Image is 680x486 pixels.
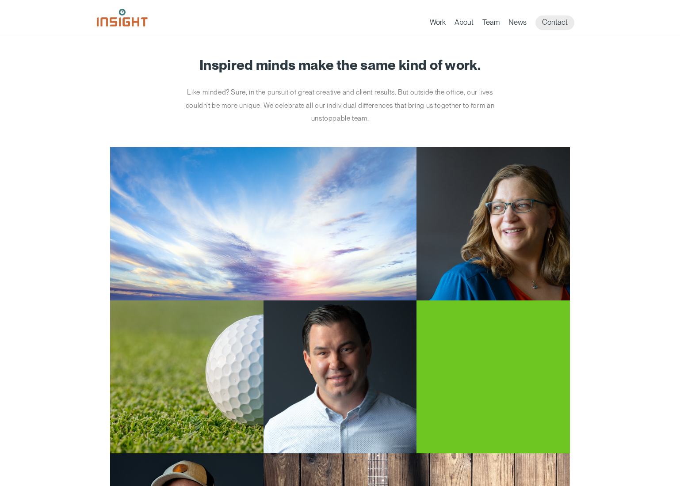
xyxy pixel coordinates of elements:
[508,18,527,30] a: News
[535,15,574,30] a: Contact
[110,300,570,454] a: Roger Nolan
[97,9,148,27] img: Insight Marketing Design
[430,18,446,30] a: Work
[482,18,500,30] a: Team
[264,300,417,454] img: Roger Nolan
[174,86,506,125] p: Like-minded? Sure, in the pursuit of great creative and client results. But outside the office, o...
[416,147,570,300] img: Jill Smith
[110,147,570,300] a: Jill Smith
[110,57,570,72] h1: Inspired minds make the same kind of work.
[430,15,583,30] nav: primary navigation menu
[455,18,474,30] a: About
